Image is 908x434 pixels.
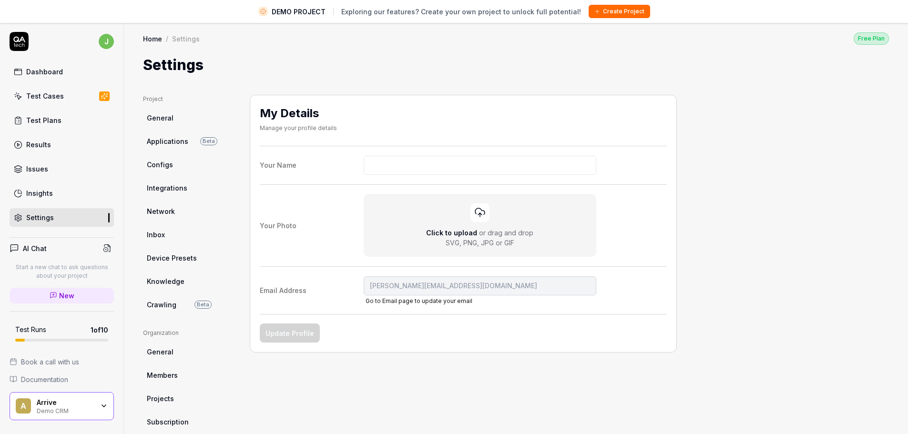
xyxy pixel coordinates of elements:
div: Insights [26,188,53,198]
button: Update Profile [260,323,320,343]
div: Results [26,140,51,150]
div: Your Photo [260,221,360,231]
div: Email Address [260,285,360,295]
h5: Test Runs [15,325,46,334]
span: j [99,34,114,49]
span: Applications [147,136,188,146]
button: Free Plan [854,32,889,45]
a: Book a call with us [10,357,114,367]
a: New [10,288,114,303]
div: / [166,34,168,43]
a: Documentation [10,374,114,384]
button: j [99,32,114,51]
span: Members [147,370,178,380]
p: Start a new chat to ask questions about your project [10,263,114,280]
span: A [16,398,31,414]
div: Issues [26,164,48,174]
span: General [147,347,173,357]
button: Create Project [589,5,650,18]
a: Results [10,135,114,154]
button: AArriveDemo CRM [10,392,114,421]
a: Go to Email page to update your email [366,297,472,304]
span: Projects [147,394,174,404]
a: Inbox [143,226,235,243]
a: Test Cases [10,87,114,105]
div: Test Cases [26,91,64,101]
span: Network [147,206,175,216]
a: Insights [10,184,114,202]
div: Settings [172,34,200,43]
div: SVG, PNG, JPG or GIF [446,238,514,248]
span: Beta [200,137,217,145]
span: General [147,113,173,123]
a: Device Presets [143,249,235,267]
div: Project [143,95,235,103]
div: Arrive [37,398,94,407]
div: Manage your profile details [260,124,337,132]
a: Test Plans [10,111,114,130]
a: ApplicationsBeta [143,132,235,150]
a: Settings [10,208,114,227]
span: Beta [194,301,212,309]
a: Subscription [143,413,235,431]
a: Network [143,202,235,220]
span: DEMO PROJECT [272,7,326,17]
a: CrawlingBeta [143,296,235,313]
input: Email AddressGo to Email page to update your email [364,276,597,295]
a: Integrations [143,179,235,197]
div: Dashboard [26,67,63,77]
a: General [143,343,235,361]
a: General [143,109,235,127]
span: Integrations [147,183,187,193]
input: Your Name [364,156,597,175]
span: Knowledge [147,276,184,286]
span: Exploring our features? Create your own project to unlock full potential! [341,7,581,17]
span: Subscription [147,417,189,427]
span: Device Presets [147,253,197,263]
div: Demo CRM [37,406,94,414]
h1: Settings [143,54,204,76]
div: Your Name [260,160,360,170]
a: Dashboard [10,62,114,81]
span: Click to upload [426,229,477,237]
a: Configs [143,156,235,173]
div: Settings [26,212,54,222]
a: Members [143,366,235,384]
a: Home [143,34,162,43]
span: Book a call with us [21,357,79,367]
span: Configs [147,160,173,170]
span: Inbox [147,230,165,240]
span: Documentation [21,374,68,384]
span: 1 of 10 [91,325,108,335]
h4: AI Chat [23,243,47,253]
span: New [59,291,74,301]
span: Crawling [147,300,176,310]
div: Test Plans [26,115,61,125]
h2: My Details [260,105,337,122]
div: Organization [143,329,235,337]
a: Projects [143,390,235,407]
a: Issues [10,160,114,178]
span: or drag and drop [479,229,533,237]
a: Knowledge [143,273,235,290]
